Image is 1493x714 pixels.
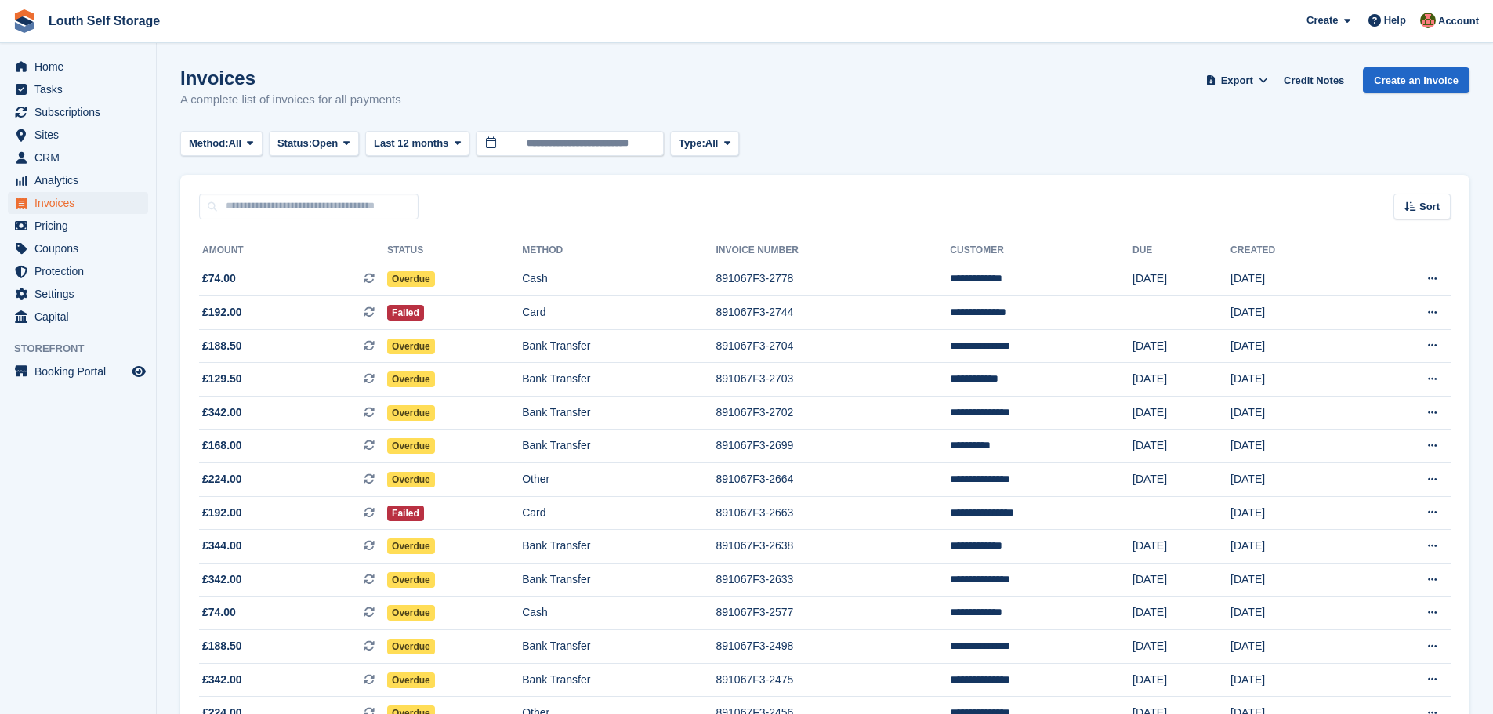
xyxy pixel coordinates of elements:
[34,215,129,237] span: Pricing
[1132,630,1230,664] td: [DATE]
[522,263,716,296] td: Cash
[34,78,129,100] span: Tasks
[387,438,435,454] span: Overdue
[716,630,950,664] td: 891067F3-2498
[202,270,236,287] span: £74.00
[180,131,263,157] button: Method: All
[522,630,716,664] td: Bank Transfer
[705,136,719,151] span: All
[387,572,435,588] span: Overdue
[180,67,401,89] h1: Invoices
[8,237,148,259] a: menu
[716,564,950,597] td: 891067F3-2633
[8,147,148,169] a: menu
[1230,296,1357,330] td: [DATE]
[679,136,705,151] span: Type:
[202,471,242,487] span: £224.00
[202,538,242,554] span: £344.00
[42,8,166,34] a: Louth Self Storage
[1230,429,1357,463] td: [DATE]
[670,131,739,157] button: Type: All
[716,238,950,263] th: Invoice Number
[716,530,950,564] td: 891067F3-2638
[202,604,236,621] span: £74.00
[387,371,435,387] span: Overdue
[522,429,716,463] td: Bank Transfer
[522,530,716,564] td: Bank Transfer
[1230,596,1357,630] td: [DATE]
[202,571,242,588] span: £342.00
[269,131,359,157] button: Status: Open
[716,329,950,363] td: 891067F3-2704
[1230,263,1357,296] td: [DATE]
[1132,329,1230,363] td: [DATE]
[522,663,716,697] td: Bank Transfer
[716,429,950,463] td: 891067F3-2699
[34,192,129,214] span: Invoices
[1363,67,1469,93] a: Create an Invoice
[312,136,338,151] span: Open
[8,101,148,123] a: menu
[1230,630,1357,664] td: [DATE]
[34,260,129,282] span: Protection
[387,238,522,263] th: Status
[1438,13,1479,29] span: Account
[8,169,148,191] a: menu
[34,101,129,123] span: Subscriptions
[8,124,148,146] a: menu
[34,56,129,78] span: Home
[387,305,424,321] span: Failed
[8,306,148,328] a: menu
[1230,329,1357,363] td: [DATE]
[8,283,148,305] a: menu
[522,397,716,430] td: Bank Transfer
[1384,13,1406,28] span: Help
[202,638,242,654] span: £188.50
[387,339,435,354] span: Overdue
[34,306,129,328] span: Capital
[34,124,129,146] span: Sites
[716,596,950,630] td: 891067F3-2577
[1132,363,1230,397] td: [DATE]
[365,131,469,157] button: Last 12 months
[13,9,36,33] img: stora-icon-8386f47178a22dfd0bd8f6a31ec36ba5ce8667c1dd55bd0f319d3a0aa187defe.svg
[522,596,716,630] td: Cash
[277,136,312,151] span: Status:
[202,437,242,454] span: £168.00
[1230,397,1357,430] td: [DATE]
[1230,238,1357,263] th: Created
[8,260,148,282] a: menu
[387,472,435,487] span: Overdue
[1132,238,1230,263] th: Due
[202,338,242,354] span: £188.50
[1132,596,1230,630] td: [DATE]
[34,237,129,259] span: Coupons
[8,215,148,237] a: menu
[950,238,1132,263] th: Customer
[34,283,129,305] span: Settings
[522,238,716,263] th: Method
[387,605,435,621] span: Overdue
[1132,564,1230,597] td: [DATE]
[1230,463,1357,497] td: [DATE]
[1132,397,1230,430] td: [DATE]
[229,136,242,151] span: All
[180,91,401,109] p: A complete list of invoices for all payments
[14,341,156,357] span: Storefront
[34,147,129,169] span: CRM
[8,192,148,214] a: menu
[1221,73,1253,89] span: Export
[716,663,950,697] td: 891067F3-2475
[716,263,950,296] td: 891067F3-2778
[522,296,716,330] td: Card
[202,371,242,387] span: £129.50
[202,505,242,521] span: £192.00
[1202,67,1271,93] button: Export
[1277,67,1350,93] a: Credit Notes
[1230,663,1357,697] td: [DATE]
[1230,530,1357,564] td: [DATE]
[1306,13,1338,28] span: Create
[1132,429,1230,463] td: [DATE]
[1132,463,1230,497] td: [DATE]
[202,404,242,421] span: £342.00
